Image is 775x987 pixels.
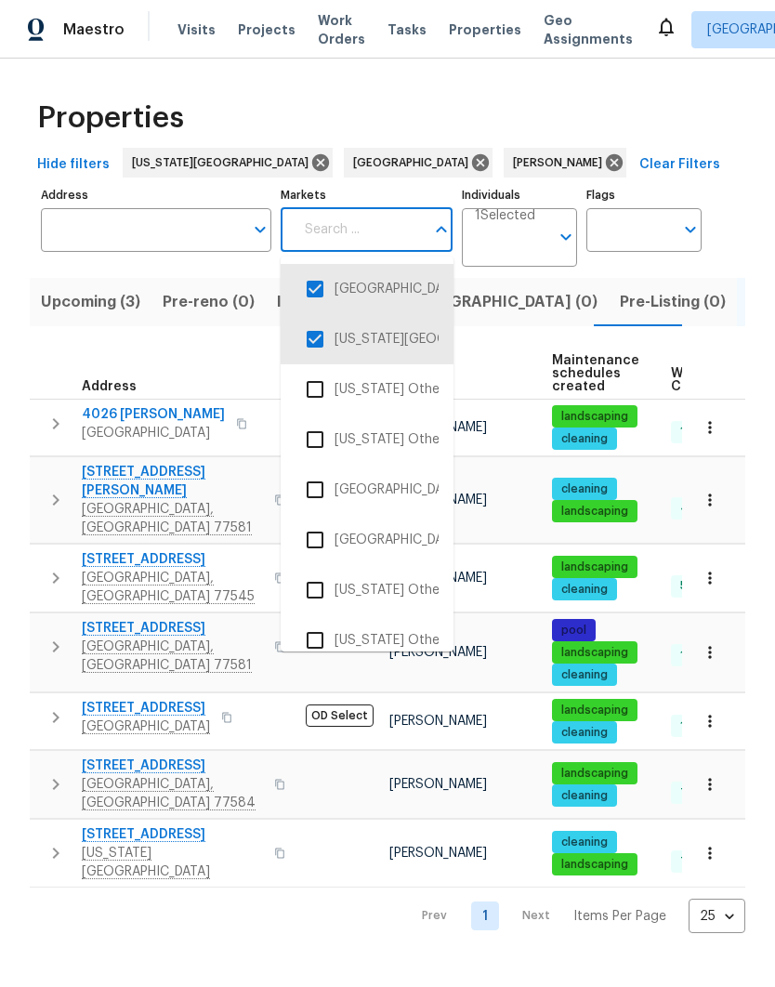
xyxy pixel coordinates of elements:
[296,520,439,559] li: [GEOGRAPHIC_DATA], [GEOGRAPHIC_DATA]
[163,289,255,315] span: Pre-reno (0)
[632,148,728,182] button: Clear Filters
[41,190,271,201] label: Address
[277,289,370,315] span: In-review (3)
[673,854,727,870] span: 7 Done
[554,857,636,873] span: landscaping
[82,380,137,393] span: Address
[281,190,453,201] label: Markets
[82,424,225,442] span: [GEOGRAPHIC_DATA]
[247,217,273,243] button: Open
[677,217,703,243] button: Open
[344,148,493,178] div: [GEOGRAPHIC_DATA]
[554,835,615,850] span: cleaning
[620,289,726,315] span: Pre-Listing (0)
[554,667,615,683] span: cleaning
[177,20,216,39] span: Visits
[673,718,731,734] span: 19 Done
[673,424,732,440] span: 10 Done
[296,420,439,459] li: [US_STATE] Other
[449,20,521,39] span: Properties
[673,578,726,594] span: 5 Done
[513,153,610,172] span: [PERSON_NAME]
[673,648,732,664] span: 10 Done
[389,847,487,860] span: [PERSON_NAME]
[586,190,702,201] label: Flags
[296,470,439,509] li: [GEOGRAPHIC_DATA], [GEOGRAPHIC_DATA]
[296,320,439,359] li: [US_STATE][GEOGRAPHIC_DATA]
[573,907,666,926] p: Items Per Page
[37,109,184,127] span: Properties
[296,370,439,409] li: [US_STATE] Other
[554,582,615,598] span: cleaning
[63,20,125,39] span: Maestro
[554,703,636,718] span: landscaping
[82,405,225,424] span: 4026 [PERSON_NAME]
[389,778,487,791] span: [PERSON_NAME]
[554,481,615,497] span: cleaning
[318,11,365,48] span: Work Orders
[387,23,427,36] span: Tasks
[475,208,535,224] span: 1 Selected
[296,270,439,309] li: [GEOGRAPHIC_DATA]
[306,704,374,727] span: OD Select
[552,354,639,393] span: Maintenance schedules created
[554,788,615,804] span: cleaning
[123,148,333,178] div: [US_STATE][GEOGRAPHIC_DATA]
[673,500,728,516] span: 4 Done
[554,766,636,782] span: landscaping
[504,148,626,178] div: [PERSON_NAME]
[554,559,636,575] span: landscaping
[471,901,499,930] a: Goto page 1
[294,208,426,252] input: Search ...
[553,224,579,250] button: Open
[296,621,439,660] li: [US_STATE] Other
[554,431,615,447] span: cleaning
[41,289,140,315] span: Upcoming (3)
[404,899,745,933] nav: Pagination Navigation
[639,153,720,177] span: Clear Filters
[132,153,316,172] span: [US_STATE][GEOGRAPHIC_DATA]
[238,20,296,39] span: Projects
[428,217,454,243] button: Close
[689,892,745,941] div: 25
[554,645,636,661] span: landscaping
[389,715,487,728] span: [PERSON_NAME]
[673,785,727,801] span: 7 Done
[554,504,636,520] span: landscaping
[462,190,577,201] label: Individuals
[544,11,633,48] span: Geo Assignments
[554,725,615,741] span: cleaning
[392,289,598,315] span: In-[GEOGRAPHIC_DATA] (0)
[554,409,636,425] span: landscaping
[37,153,110,177] span: Hide filters
[353,153,476,172] span: [GEOGRAPHIC_DATA]
[30,148,117,182] button: Hide filters
[296,571,439,610] li: [US_STATE] Other
[554,623,594,638] span: pool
